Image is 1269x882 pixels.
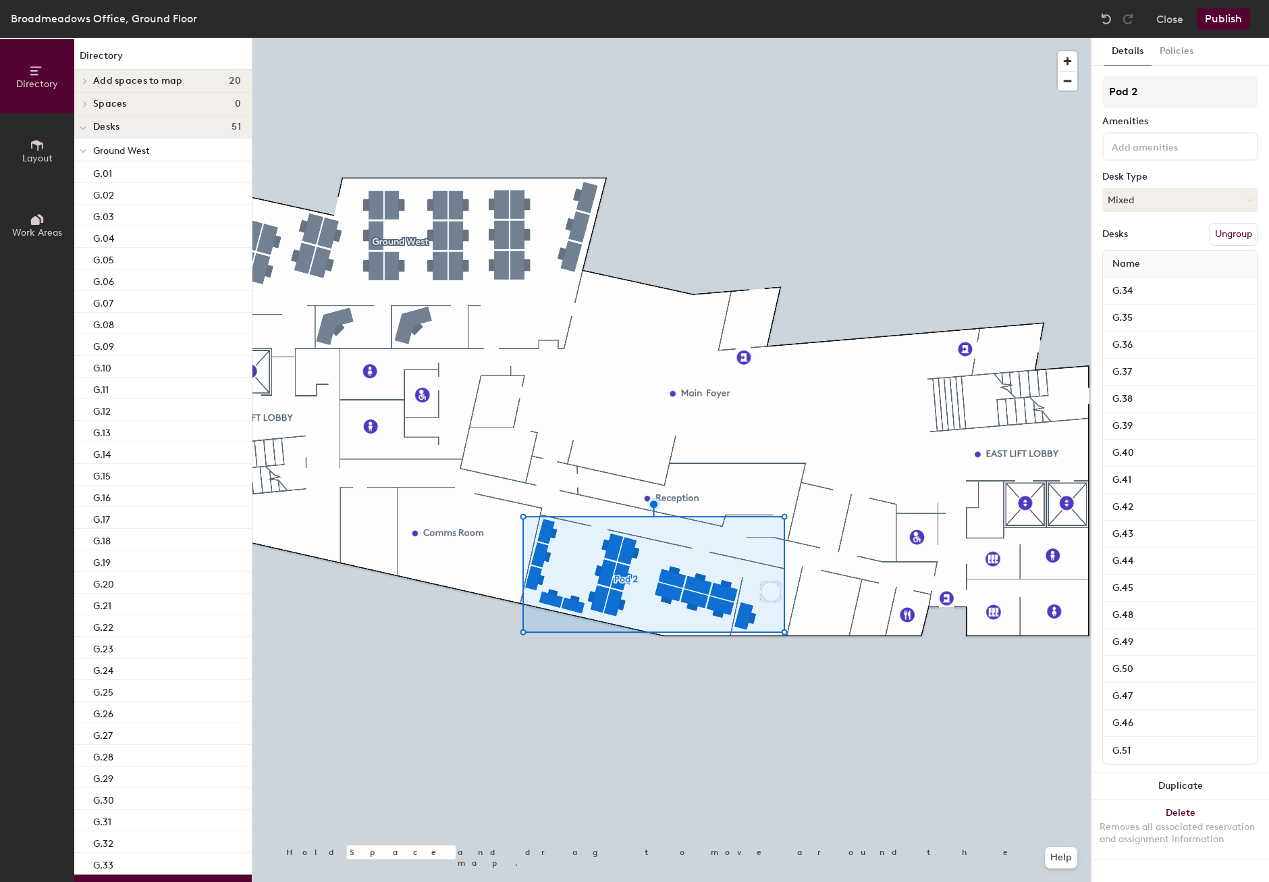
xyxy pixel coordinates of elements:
[93,748,113,763] p: G.28
[93,856,113,871] p: G.33
[93,488,111,504] p: G.16
[93,661,113,677] p: G.24
[1156,8,1183,30] button: Close
[93,445,111,461] p: G.14
[93,229,114,244] p: G.04
[1106,336,1255,355] input: Unnamed desk
[1100,821,1261,846] div: Removes all associated reservation and assignment information
[1102,116,1258,127] div: Amenities
[1197,8,1250,30] button: Publish
[1106,579,1255,598] input: Unnamed desk
[93,726,113,742] p: G.27
[1106,741,1255,760] input: Unnamed desk
[93,315,114,331] p: G.08
[1121,12,1135,26] img: Redo
[1106,606,1255,625] input: Unnamed desk
[232,122,241,132] span: 51
[1104,38,1152,66] button: Details
[93,337,114,353] p: G.09
[93,207,114,223] p: G.03
[93,791,114,806] p: G.30
[235,99,241,109] span: 0
[93,402,111,417] p: G.12
[1106,633,1255,652] input: Unnamed desk
[93,618,113,633] p: G.22
[93,99,127,109] span: Spaces
[93,294,113,309] p: G.07
[22,153,53,164] span: Layout
[93,531,111,547] p: G.18
[93,640,113,655] p: G.23
[1106,390,1255,409] input: Unnamed desk
[1102,229,1128,240] div: Desks
[93,834,113,850] p: G.32
[93,467,111,482] p: G.15
[93,251,114,266] p: G.05
[93,596,111,612] p: G.21
[16,78,58,90] span: Directory
[93,553,111,569] p: G.19
[93,380,109,396] p: G.11
[93,704,113,720] p: G.26
[93,122,119,132] span: Desks
[93,423,111,439] p: G.13
[93,575,114,590] p: G.20
[93,186,114,201] p: G.02
[93,76,183,86] span: Add spaces to map
[93,812,111,828] p: G.31
[1091,773,1269,800] button: Duplicate
[93,769,113,785] p: G.29
[1109,138,1231,154] input: Add amenities
[93,145,150,157] span: Ground West
[1106,552,1255,571] input: Unnamed desk
[1100,12,1113,26] img: Undo
[93,164,112,180] p: G.01
[1106,471,1255,490] input: Unnamed desk
[1106,417,1255,436] input: Unnamed desk
[229,76,241,86] span: 20
[1106,444,1255,463] input: Unnamed desk
[93,510,110,525] p: G.17
[1106,252,1147,276] span: Name
[1106,714,1255,733] input: Unnamed desk
[1106,363,1255,382] input: Unnamed desk
[1106,498,1255,517] input: Unnamed desk
[1102,172,1258,182] div: Desk Type
[93,272,114,288] p: G.06
[1152,38,1201,66] button: Policies
[1102,188,1258,212] button: Mixed
[1106,282,1255,301] input: Unnamed desk
[1045,847,1077,868] button: Help
[12,227,62,238] span: Work Areas
[1091,800,1269,859] button: DeleteRemoves all associated reservation and assignment information
[74,49,252,70] h1: Directory
[1106,687,1255,706] input: Unnamed desk
[93,683,113,698] p: G.25
[1106,660,1255,679] input: Unnamed desk
[11,10,197,27] div: Broadmeadows Office, Ground Floor
[1209,223,1258,246] button: Ungroup
[93,359,111,374] p: G.10
[1106,525,1255,544] input: Unnamed desk
[1106,309,1255,328] input: Unnamed desk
